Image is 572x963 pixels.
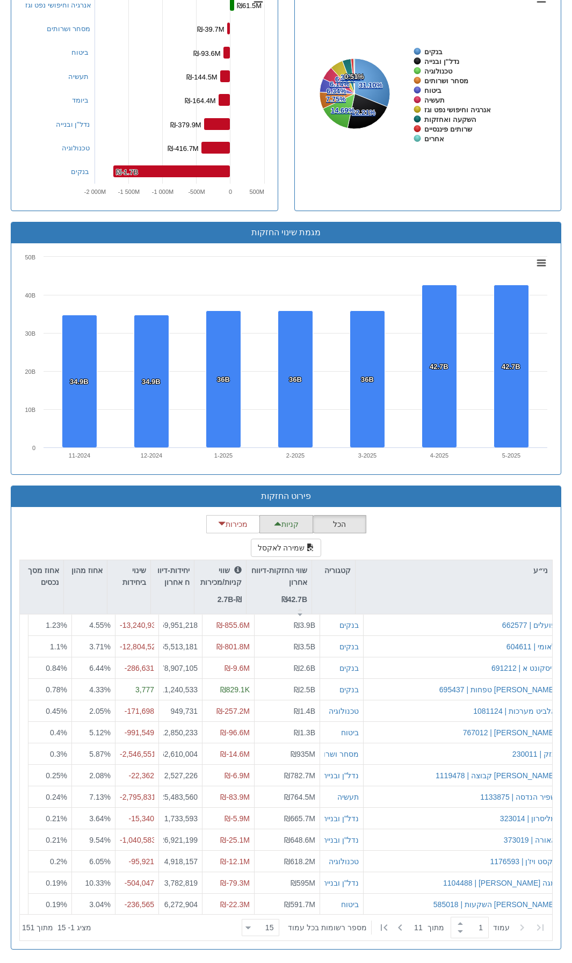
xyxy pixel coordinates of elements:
div: בנקים [339,641,359,651]
tspan: 1.24% [344,73,364,81]
button: דיסקונט א | 691212 [491,662,556,673]
div: קטגוריה [312,560,355,593]
text: 2-2025 [286,452,305,459]
div: 2.08 % [76,770,111,780]
text: 5-2025 [502,452,520,459]
text: 0 [228,189,231,195]
tspan: 7.75% [326,95,346,103]
span: ₪1.3B [294,728,315,736]
button: הכל [313,515,366,533]
button: ביטוח [341,727,359,737]
span: ₪829.1K [220,685,250,693]
div: 0.24% [33,791,67,802]
div: -504,047 [120,877,154,888]
button: בנקים [339,684,359,694]
div: 3.64 % [76,813,111,823]
div: 11,240,533 [163,684,198,694]
div: 162,610,004 [163,748,198,759]
a: בנקים [71,168,89,176]
span: ₪-9.6M [225,663,250,672]
button: [PERSON_NAME] השקעות | 585018 [433,899,556,909]
button: ביטוח [341,899,359,909]
div: ‏ מתוך [237,916,550,939]
div: 78,907,105 [163,662,198,673]
tspan: 42.7B [502,363,520,371]
button: [PERSON_NAME] | 767012 [463,727,556,737]
div: 3,782,819 [163,877,198,888]
div: 25,483,560 [163,791,198,802]
tspan: 36B [289,375,302,383]
span: ₪-257.2M [216,706,250,715]
div: תעשיה [337,791,359,802]
button: טכנולוגיה [329,856,359,866]
div: 10.33 % [76,877,111,888]
div: 6,272,904 [163,899,198,909]
tspan: ₪-39.7M [197,25,224,33]
span: ₪935M [291,749,315,758]
div: -22,362 [120,770,154,780]
div: -15,340 [120,813,154,823]
h3: מגמת שינוי החזקות [19,228,553,237]
div: 0.19% [33,899,67,909]
text: 500M [249,189,264,195]
tspan: -1 500M [118,189,139,195]
button: אאורה | 373019 [504,834,556,845]
tspan: השקעה ואחזקות [424,115,476,124]
a: נדל"ן ובנייה [56,120,90,128]
div: נקסט ויז'ן | 1176593 [490,856,556,866]
div: 0.78% [33,684,67,694]
div: אחוז מסך נכסים [20,560,63,593]
div: 3,777 [120,684,154,694]
button: קניות [259,515,313,533]
tspan: שרותים פיננסיים [424,125,473,133]
div: ‏מציג 1 - 15 ‏ מתוך 151 [22,916,91,939]
div: 55,513,181 [163,641,198,651]
div: 9.54 % [76,834,111,845]
a: ביטוח [71,48,89,56]
button: שמירה לאקסל [251,539,322,557]
span: ₪2.5B [294,685,315,693]
div: 0.21% [33,813,67,823]
tspan: 6.14% [330,80,350,88]
span: ₪618.2M [284,857,315,865]
button: נדל"ן ובנייה [322,834,359,845]
tspan: נדל"ן ובנייה [424,57,459,66]
div: 0.19% [33,877,67,888]
div: -236,565 [120,899,154,909]
span: ₪-5.9M [225,814,250,822]
div: ני״ע [356,560,552,581]
span: ₪-801.8M [216,642,250,650]
div: 0.2% [33,856,67,866]
button: מליסרון | 323014 [500,813,556,823]
button: לאומי | 604611 [506,641,556,651]
div: מסחר ושרותים [312,748,359,759]
span: ₪3.5B [294,642,315,650]
div: 0.4% [33,727,67,737]
button: [PERSON_NAME] טפחות | 695437 [439,684,556,694]
span: ₪3.9B [294,621,315,629]
tspan: 3.97% [341,73,360,81]
div: טכנולוגיה [329,705,359,716]
span: ₪-6.9M [225,771,250,779]
div: 7.13 % [76,791,111,802]
div: -286,631 [120,662,154,673]
div: 0.3% [33,748,67,759]
tspan: 6.05% [335,75,355,83]
button: מכירות [206,515,260,533]
tspan: ₪-164.4M [185,97,216,105]
span: ‏מספר רשומות בכל עמוד [288,922,367,933]
span: ₪-79.3M [220,878,250,887]
div: 15 [265,922,278,933]
tspan: אחרים [424,135,444,143]
tspan: 34.9B [70,378,89,386]
tspan: ₪-93.6M [193,49,220,57]
a: טכנולוגיה [62,144,90,152]
div: מגה [PERSON_NAME] | 1104488 [443,877,556,888]
div: פועלים | 662577 [502,620,556,631]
